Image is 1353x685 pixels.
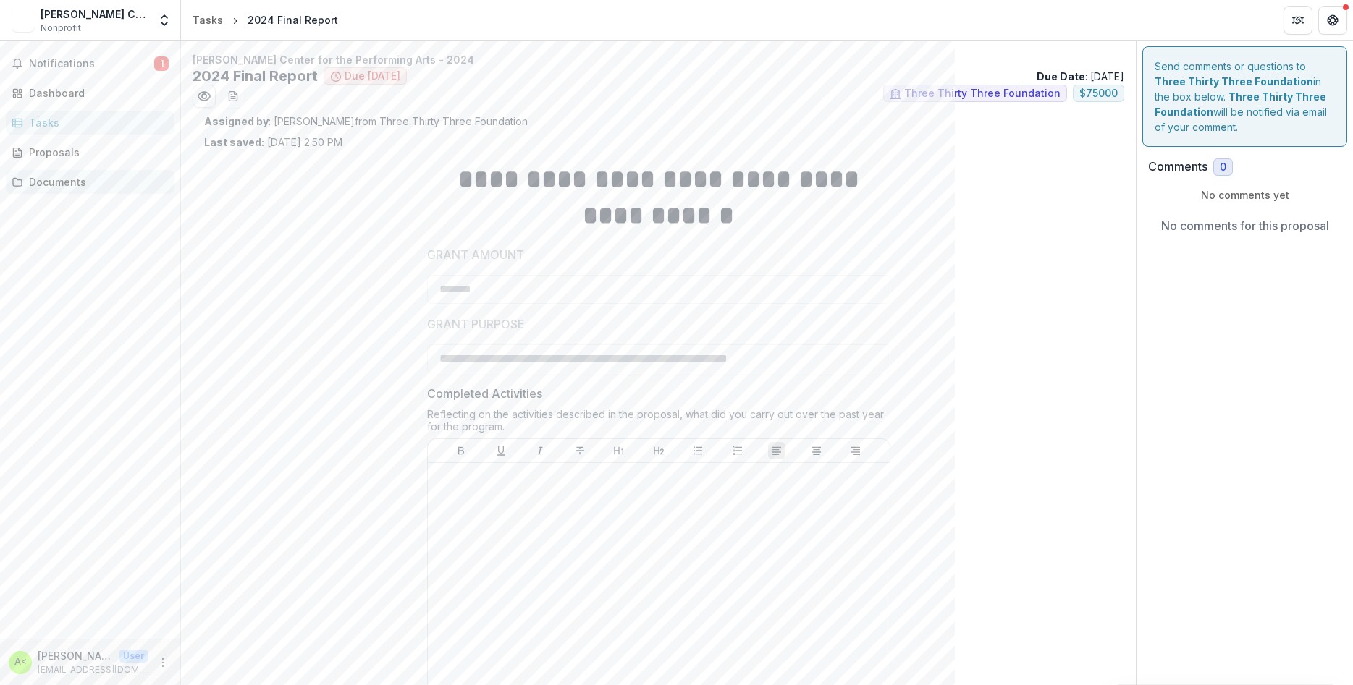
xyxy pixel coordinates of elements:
span: Three Thirty Three Foundation [904,88,1061,100]
div: Proposals [29,145,163,160]
strong: Three Thirty Three Foundation [1155,90,1326,118]
strong: Assigned by [204,115,269,127]
button: Preview 6ab87707-0afd-4cb5-8eef-7c0cb441022b.pdf [193,85,216,108]
div: Allie Schachter <aschachter@flynnvt.org> [14,658,27,667]
button: Bold [452,442,470,459]
p: GRANT PURPOSE [427,315,525,333]
div: 2024 Final Report [248,12,338,27]
strong: Three Thirty Three Foundation [1155,75,1313,88]
div: Documents [29,174,163,190]
button: Italicize [531,442,549,459]
button: More [154,654,172,671]
button: download-word-button [222,85,245,108]
div: Dashboard [29,85,163,101]
button: Heading 1 [610,442,628,459]
button: Strike [571,442,589,459]
a: Tasks [6,111,174,135]
a: Tasks [187,9,229,30]
button: Ordered List [729,442,746,459]
a: Dashboard [6,81,174,105]
p: : [DATE] [1037,69,1124,84]
button: Partners [1284,6,1312,35]
strong: Last saved: [204,136,264,148]
button: Underline [492,442,510,459]
button: Align Left [768,442,785,459]
div: Reflecting on the activities described in the proposal, what did you carry out over the past year... [427,408,890,438]
span: Due [DATE] [345,70,400,82]
button: Open entity switcher [154,6,174,35]
p: User [119,650,148,663]
a: Proposals [6,140,174,164]
h2: 2024 Final Report [193,67,318,85]
span: $ 75000 [1079,88,1118,100]
span: 1 [154,56,169,71]
nav: breadcrumb [187,9,344,30]
p: Completed Activities [427,385,542,402]
div: Send comments or questions to in the box below. will be notified via email of your comment. [1142,46,1347,147]
div: Tasks [29,115,163,130]
a: Documents [6,170,174,194]
p: [DATE] 2:50 PM [204,135,342,150]
p: No comments for this proposal [1161,217,1329,234]
p: [PERSON_NAME] <[EMAIL_ADDRESS][DOMAIN_NAME]> [38,648,113,663]
span: 0 [1220,161,1226,174]
p: No comments yet [1148,187,1341,203]
span: Notifications [29,58,154,70]
button: Align Center [808,442,825,459]
img: Flynn Center for the Performing Arts [12,9,35,32]
span: Nonprofit [41,22,81,35]
p: GRANT AMOUNT [427,246,524,263]
strong: Due Date [1037,70,1085,82]
p: : [PERSON_NAME] from Three Thirty Three Foundation [204,114,1113,129]
button: Bullet List [689,442,707,459]
button: Align Right [847,442,864,459]
button: Notifications1 [6,52,174,75]
div: [PERSON_NAME] Center for the Performing Arts [41,7,148,22]
h2: Comments [1148,160,1207,174]
button: Heading 2 [650,442,667,459]
div: Tasks [193,12,223,27]
button: Get Help [1318,6,1347,35]
p: [PERSON_NAME] Center for the Performing Arts - 2024 [193,52,1124,67]
p: [EMAIL_ADDRESS][DOMAIN_NAME] [38,663,148,676]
